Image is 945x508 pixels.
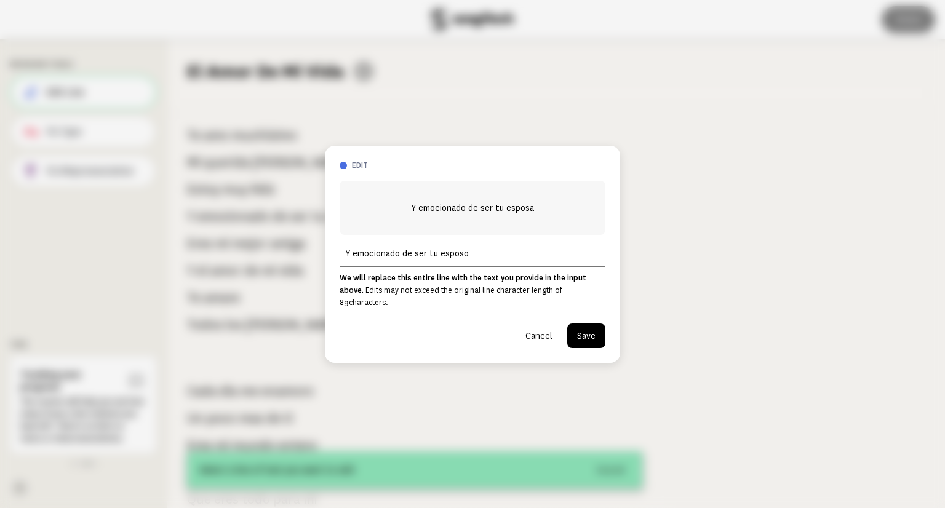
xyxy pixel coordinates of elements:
[412,200,534,215] span: Y emocionado de ser tu esposa
[340,240,605,267] input: Add your line edit here
[340,274,586,295] strong: We will replace this entire line with the text you provide in the input above.
[567,323,605,348] button: Save
[516,323,562,348] button: Cancel
[340,286,562,307] span: Edits may not exceed the original line character length of 89 characters.
[352,161,605,171] h3: edit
